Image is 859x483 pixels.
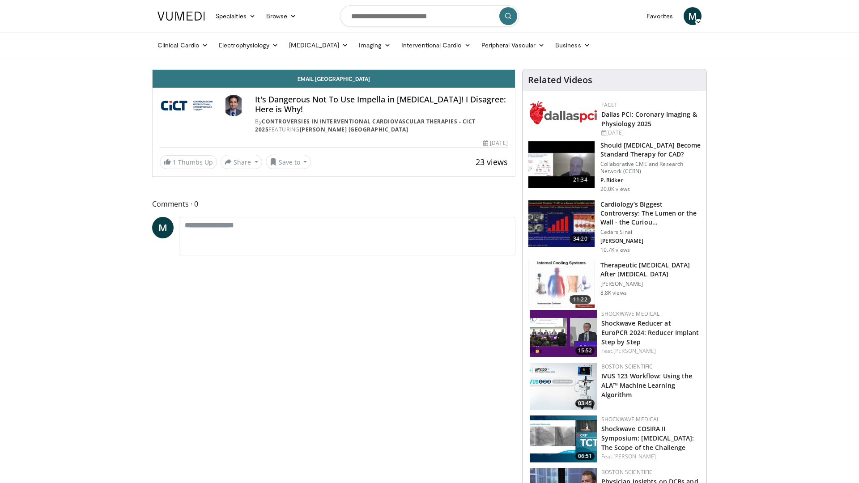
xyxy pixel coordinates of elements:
p: [PERSON_NAME] [600,237,701,245]
p: Collaborative CME and Research Network (CCRN) [600,161,701,175]
h4: Related Videos [528,75,592,85]
span: 21:34 [570,175,591,184]
a: 15:52 [530,310,597,357]
a: Electrophysiology [213,36,284,54]
a: Shockwave Reducer at EuroPCR 2024: Reducer Implant Step by Step [601,319,699,346]
span: 11:22 [570,295,591,304]
img: a66c217a-745f-4867-a66f-0c610c99ad03.150x105_q85_crop-smart_upscale.jpg [530,363,597,410]
a: 03:45 [530,363,597,410]
a: Boston Scientific [601,363,653,370]
div: Feat. [601,347,699,355]
a: M [684,7,702,25]
a: [PERSON_NAME] [613,347,656,355]
div: [DATE] [483,139,507,147]
input: Search topics, interventions [340,5,519,27]
button: Save to [266,155,311,169]
a: Imaging [353,36,396,54]
img: 243698_0002_1.png.150x105_q85_crop-smart_upscale.jpg [528,261,595,308]
a: Controversies in Interventional Cardiovascular Therapies - CICT 2025 [255,118,476,133]
p: 8.8K views [600,289,627,297]
div: [DATE] [601,129,699,137]
a: Specialties [210,7,261,25]
a: Email [GEOGRAPHIC_DATA] [153,70,515,88]
span: 23 views [476,157,508,167]
div: By FEATURING [255,118,507,134]
a: Browse [261,7,302,25]
p: 10.7K views [600,246,630,254]
a: Clinical Cardio [152,36,213,54]
h3: Cardiology’s Biggest Controversy: The Lumen or the Wall - the Curiou… [600,200,701,227]
h3: Should [MEDICAL_DATA] Become Standard Therapy for CAD? [600,141,701,159]
img: fadbcca3-3c72-4f96-a40d-f2c885e80660.150x105_q85_crop-smart_upscale.jpg [530,310,597,357]
img: eb63832d-2f75-457d-8c1a-bbdc90eb409c.150x105_q85_crop-smart_upscale.jpg [528,141,595,188]
div: Feat. [601,453,699,461]
button: Share [221,155,262,169]
a: Shockwave COSIRA II Symposium: [MEDICAL_DATA]: The Scope of the Challenge [601,424,694,452]
a: [PERSON_NAME] [GEOGRAPHIC_DATA] [300,126,408,133]
a: FACET [601,101,618,109]
img: VuMedi Logo [157,12,205,21]
a: Business [550,36,595,54]
a: Shockwave Medical [601,310,660,318]
a: Peripheral Vascular [476,36,550,54]
a: Interventional Cardio [396,36,476,54]
a: 06:51 [530,415,597,462]
span: 15:52 [575,347,595,355]
p: P. Ridker [600,177,701,184]
a: 11:22 Therapeutic [MEDICAL_DATA] After [MEDICAL_DATA] [PERSON_NAME] 8.8K views [528,261,701,308]
a: 34:20 Cardiology’s Biggest Controversy: The Lumen or the Wall - the Curiou… Cedars Sinai [PERSON_... [528,200,701,254]
span: Comments 0 [152,198,515,210]
p: [PERSON_NAME] [600,280,701,288]
a: Favorites [641,7,678,25]
img: d453240d-5894-4336-be61-abca2891f366.150x105_q85_crop-smart_upscale.jpg [528,200,595,247]
a: [PERSON_NAME] [613,453,656,460]
a: [MEDICAL_DATA] [284,36,353,54]
span: 1 [173,158,176,166]
a: 21:34 Should [MEDICAL_DATA] Become Standard Therapy for CAD? Collaborative CME and Research Netwo... [528,141,701,193]
img: Avatar [223,95,244,116]
a: Dallas PCI: Coronary Imaging & Physiology 2025 [601,110,697,128]
p: 20.0K views [600,186,630,193]
a: Boston Scientific [601,468,653,476]
a: M [152,217,174,238]
a: 1 Thumbs Up [160,155,217,169]
img: 939357b5-304e-4393-95de-08c51a3c5e2a.png.150x105_q85_autocrop_double_scale_upscale_version-0.2.png [530,101,597,124]
h4: It's Dangerous Not To Use Impella in [MEDICAL_DATA]! I Disagree: Here is Why! [255,95,507,114]
span: 34:20 [570,234,591,243]
span: 06:51 [575,452,595,460]
a: IVUS 123 Workflow: Using the ALA™ Machine Learning Algorithm [601,372,693,399]
img: c35ce14a-3a80-4fd3-b91e-c59d4b4f33e6.150x105_q85_crop-smart_upscale.jpg [530,415,597,462]
a: Shockwave Medical [601,415,660,423]
img: Controversies in Interventional Cardiovascular Therapies - CICT 2025 [160,95,219,116]
span: 03:45 [575,399,595,407]
p: Cedars Sinai [600,229,701,236]
h3: Therapeutic [MEDICAL_DATA] After [MEDICAL_DATA] [600,261,701,279]
video-js: Video Player [153,69,515,70]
